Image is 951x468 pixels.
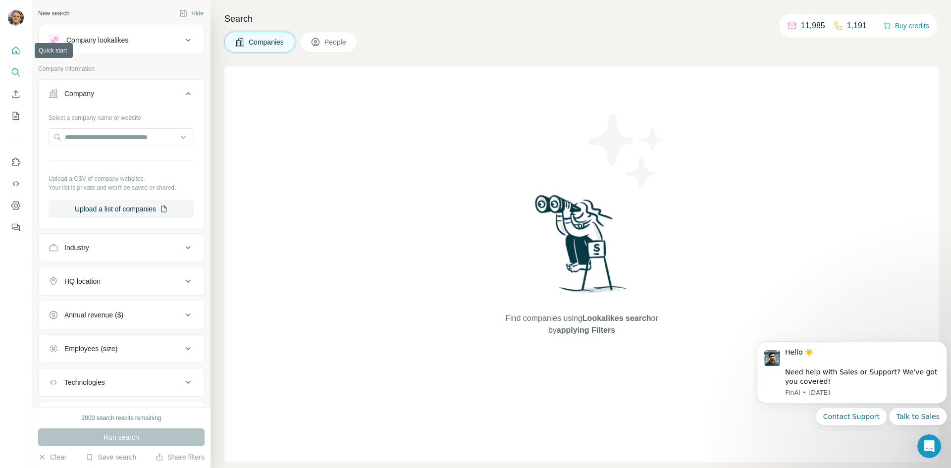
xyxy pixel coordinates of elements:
[64,89,94,99] div: Company
[39,82,204,109] button: Company
[8,10,24,26] img: Avatar
[249,37,285,47] span: Companies
[39,28,204,52] button: Company lookalikes
[39,337,204,361] button: Employees (size)
[39,303,204,327] button: Annual revenue ($)
[753,332,951,431] iframe: Intercom notifications message
[883,19,929,33] button: Buy credits
[66,35,128,45] div: Company lookalikes
[917,434,941,458] iframe: Intercom live chat
[86,452,136,462] button: Save search
[49,200,194,218] button: Upload a list of companies
[64,310,123,320] div: Annual revenue ($)
[502,312,661,336] span: Find companies using or by
[49,183,194,192] p: Your list is private and won't be saved or shared.
[39,236,204,260] button: Industry
[49,174,194,183] p: Upload a CSV of company websites.
[8,63,24,81] button: Search
[582,314,651,322] span: Lookalikes search
[582,106,671,195] img: Surfe Illustration - Stars
[49,109,194,122] div: Select a company name or website
[8,218,24,236] button: Feedback
[39,269,204,293] button: HQ location
[172,6,211,21] button: Hide
[64,344,117,354] div: Employees (size)
[8,153,24,171] button: Use Surfe on LinkedIn
[847,20,867,32] p: 1,191
[224,12,939,26] h4: Search
[39,370,204,394] button: Technologies
[64,243,89,253] div: Industry
[38,9,69,18] div: New search
[801,20,825,32] p: 11,985
[557,326,615,334] span: applying Filters
[324,37,347,47] span: People
[156,452,205,462] button: Share filters
[39,404,204,428] button: Keywords
[8,197,24,214] button: Dashboard
[530,192,634,303] img: Surfe Illustration - Woman searching with binoculars
[38,452,66,462] button: Clear
[8,85,24,103] button: Enrich CSV
[82,414,161,422] div: 2000 search results remaining
[8,107,24,125] button: My lists
[38,64,205,73] p: Company information
[8,175,24,193] button: Use Surfe API
[64,377,105,387] div: Technologies
[8,42,24,59] button: Quick start
[64,276,101,286] div: HQ location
